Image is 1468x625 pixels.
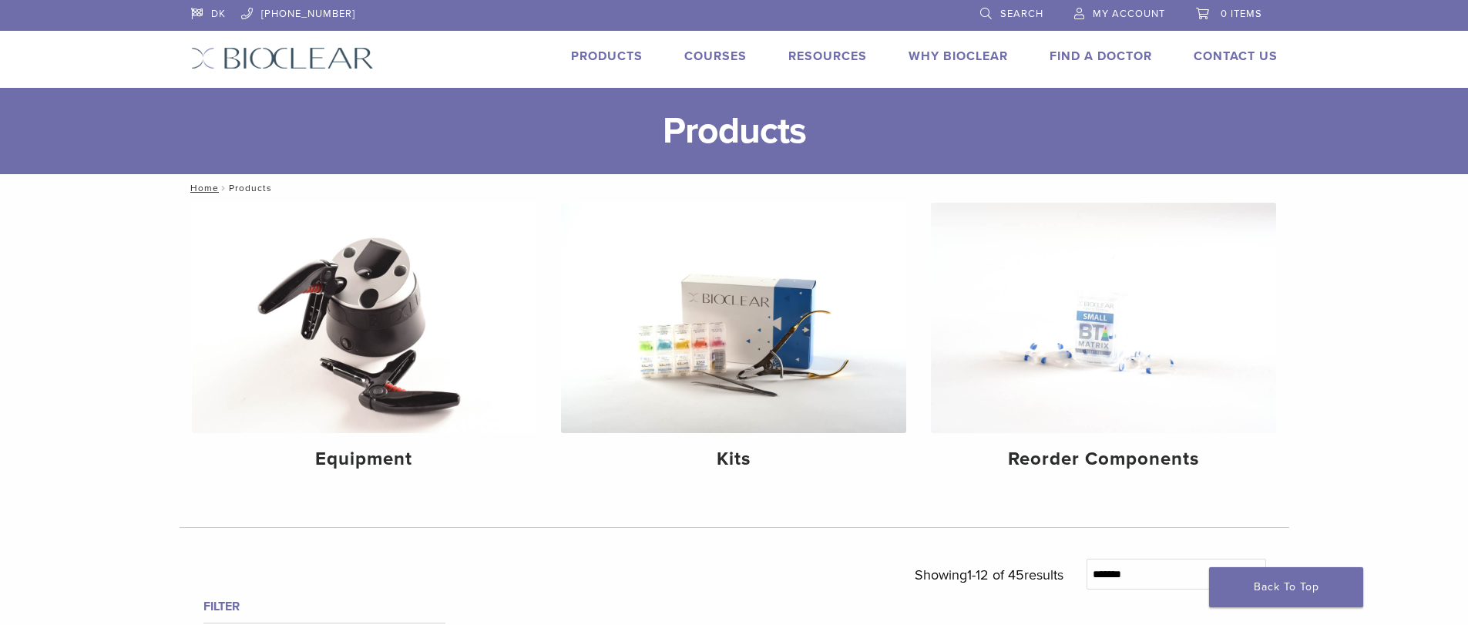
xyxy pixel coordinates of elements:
a: Products [571,49,643,64]
h4: Reorder Components [943,445,1264,473]
span: 0 items [1221,8,1262,20]
a: Courses [684,49,747,64]
a: Resources [788,49,867,64]
img: Equipment [192,203,537,433]
h4: Equipment [204,445,525,473]
a: Contact Us [1194,49,1278,64]
h4: Filter [203,597,445,616]
p: Showing results [915,559,1063,591]
h4: Kits [573,445,894,473]
a: Reorder Components [931,203,1276,483]
span: 1-12 of 45 [967,566,1024,583]
img: Kits [561,203,906,433]
a: Find A Doctor [1050,49,1152,64]
a: Equipment [192,203,537,483]
img: Reorder Components [931,203,1276,433]
a: Why Bioclear [909,49,1008,64]
a: Back To Top [1209,567,1363,607]
nav: Products [180,174,1289,202]
span: My Account [1093,8,1165,20]
img: Bioclear [191,47,374,69]
a: Home [186,183,219,193]
a: Kits [561,203,906,483]
span: Search [1000,8,1043,20]
span: / [219,184,229,192]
